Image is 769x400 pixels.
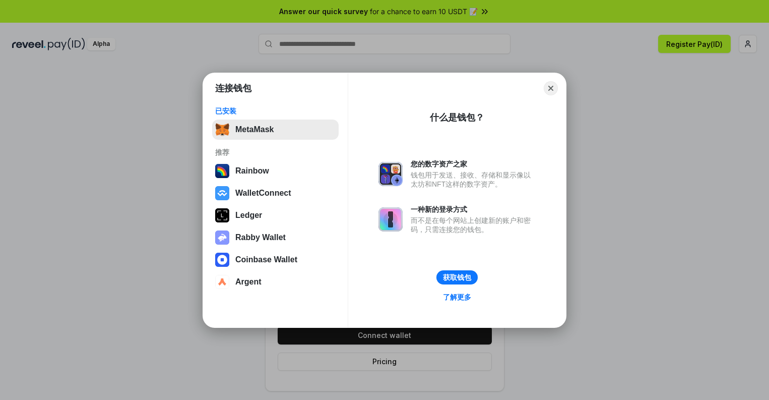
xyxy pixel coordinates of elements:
img: svg+xml,%3Csvg%20xmlns%3D%22http%3A%2F%2Fwww.w3.org%2F2000%2Fsvg%22%20fill%3D%22none%22%20viewBox... [215,231,229,245]
div: 了解更多 [443,293,471,302]
div: 推荐 [215,148,336,157]
img: svg+xml,%3Csvg%20fill%3D%22none%22%20height%3D%2233%22%20viewBox%3D%220%200%2035%2033%22%20width%... [215,123,229,137]
button: Close [544,81,558,95]
div: Rabby Wallet [235,233,286,242]
button: MetaMask [212,120,339,140]
div: MetaMask [235,125,274,134]
button: Ledger [212,205,339,225]
button: Rabby Wallet [212,227,339,248]
div: Argent [235,277,262,287]
img: svg+xml,%3Csvg%20width%3D%22120%22%20height%3D%22120%22%20viewBox%3D%220%200%20120%20120%22%20fil... [215,164,229,178]
img: svg+xml,%3Csvg%20xmlns%3D%22http%3A%2F%2Fwww.w3.org%2F2000%2Fsvg%22%20fill%3D%22none%22%20viewBox... [378,207,403,232]
div: 一种新的登录方式 [411,205,536,214]
div: 已安装 [215,106,336,116]
img: svg+xml,%3Csvg%20xmlns%3D%22http%3A%2F%2Fwww.w3.org%2F2000%2Fsvg%22%20fill%3D%22none%22%20viewBox... [378,162,403,186]
img: svg+xml,%3Csvg%20width%3D%2228%22%20height%3D%2228%22%20viewBox%3D%220%200%2028%2028%22%20fill%3D... [215,253,229,267]
div: 钱包用于发送、接收、存储和显示像以太坊和NFT这样的数字资产。 [411,170,536,189]
div: Ledger [235,211,262,220]
button: WalletConnect [212,183,339,203]
button: Coinbase Wallet [212,250,339,270]
button: Rainbow [212,161,339,181]
img: svg+xml,%3Csvg%20width%3D%2228%22%20height%3D%2228%22%20viewBox%3D%220%200%2028%2028%22%20fill%3D... [215,275,229,289]
h1: 连接钱包 [215,82,251,94]
div: WalletConnect [235,189,291,198]
div: 什么是钱包？ [430,111,484,124]
div: Rainbow [235,166,269,176]
div: 您的数字资产之家 [411,159,536,168]
img: svg+xml,%3Csvg%20width%3D%2228%22%20height%3D%2228%22%20viewBox%3D%220%200%2028%2028%22%20fill%3D... [215,186,229,200]
div: Coinbase Wallet [235,255,297,264]
button: 获取钱包 [436,270,478,284]
a: 了解更多 [437,291,477,304]
img: svg+xml,%3Csvg%20xmlns%3D%22http%3A%2F%2Fwww.w3.org%2F2000%2Fsvg%22%20width%3D%2228%22%20height%3... [215,208,229,222]
div: 而不是在每个网站上创建新的账户和密码，只需连接您的钱包。 [411,216,536,234]
button: Argent [212,272,339,292]
div: 获取钱包 [443,273,471,282]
